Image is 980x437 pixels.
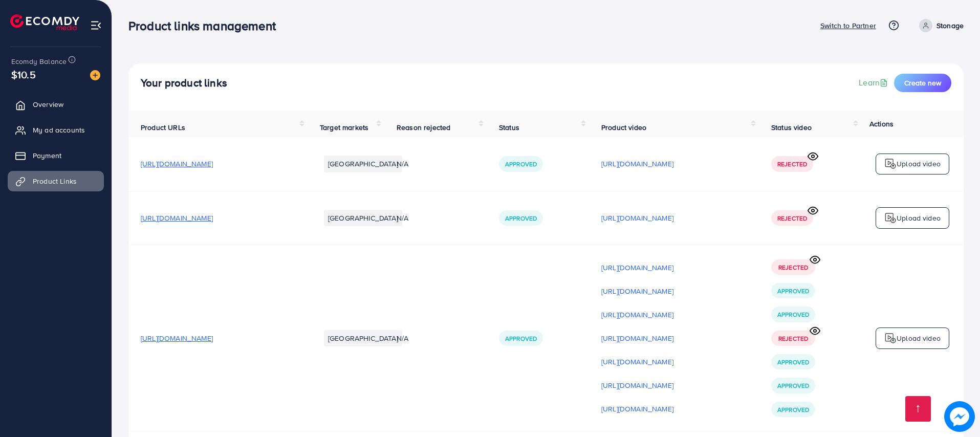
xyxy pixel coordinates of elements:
p: Upload video [897,158,941,170]
span: Approved [777,287,809,295]
span: Status [499,122,519,133]
a: Payment [8,145,104,166]
p: Upload video [897,212,941,224]
span: Rejected [777,214,807,223]
a: My ad accounts [8,120,104,140]
span: Product URLs [141,122,185,133]
span: N/A [397,333,408,343]
span: Product video [601,122,646,133]
img: image [90,70,100,80]
p: [URL][DOMAIN_NAME] [601,379,673,391]
p: [URL][DOMAIN_NAME] [601,261,673,274]
h3: Product links management [128,18,284,33]
span: N/A [397,159,408,169]
img: logo [884,158,897,170]
img: menu [90,19,102,31]
img: logo [884,332,897,344]
span: $10.5 [11,67,36,82]
img: logo [10,14,79,30]
span: My ad accounts [33,125,85,135]
span: Status video [771,122,812,133]
span: Rejected [778,334,808,343]
p: [URL][DOMAIN_NAME] [601,309,673,321]
span: Approved [777,405,809,414]
span: [URL][DOMAIN_NAME] [141,213,213,223]
a: Overview [8,94,104,115]
img: image [944,401,975,432]
li: [GEOGRAPHIC_DATA] [324,156,402,172]
li: [GEOGRAPHIC_DATA] [324,210,402,226]
a: Learn [859,77,890,89]
p: [URL][DOMAIN_NAME] [601,285,673,297]
h4: Your product links [141,77,227,90]
span: [URL][DOMAIN_NAME] [141,333,213,343]
p: Upload video [897,332,941,344]
span: Rejected [778,263,808,272]
span: Overview [33,99,63,110]
span: Approved [777,381,809,390]
span: Approved [777,310,809,319]
p: [URL][DOMAIN_NAME] [601,332,673,344]
span: [URL][DOMAIN_NAME] [141,159,213,169]
p: [URL][DOMAIN_NAME] [601,356,673,368]
p: Switch to Partner [820,19,876,32]
p: [URL][DOMAIN_NAME] [601,158,673,170]
a: Product Links [8,171,104,191]
a: Stonage [915,19,964,32]
p: Stonage [937,19,964,32]
span: Product Links [33,176,77,186]
span: Ecomdy Balance [11,56,67,67]
span: Reason rejected [397,122,450,133]
button: Create new [894,74,951,92]
li: [GEOGRAPHIC_DATA] [324,330,402,346]
span: Target markets [320,122,368,133]
span: Rejected [777,160,807,168]
span: Create new [904,78,941,88]
span: Payment [33,150,61,161]
img: logo [884,212,897,224]
span: Actions [869,119,894,129]
p: [URL][DOMAIN_NAME] [601,403,673,415]
p: [URL][DOMAIN_NAME] [601,212,673,224]
span: Approved [777,358,809,366]
span: N/A [397,213,408,223]
span: Approved [505,334,537,343]
span: Approved [505,214,537,223]
span: Approved [505,160,537,168]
